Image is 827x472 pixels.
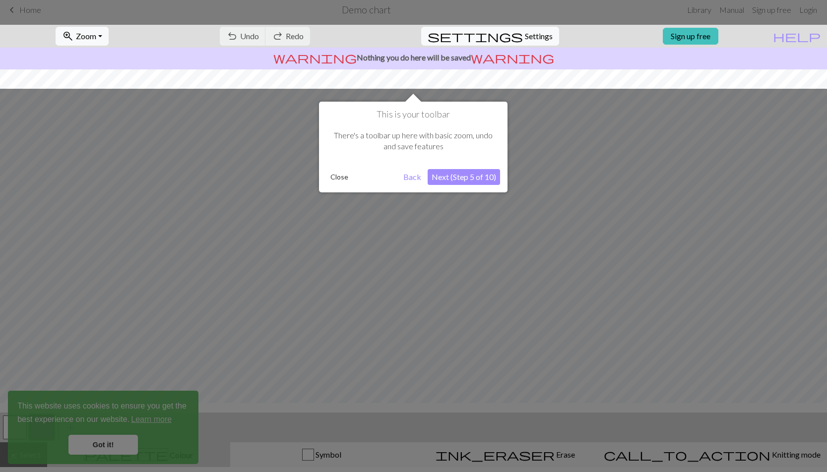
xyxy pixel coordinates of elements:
[399,169,425,185] button: Back
[326,170,352,184] button: Close
[326,120,500,162] div: There's a toolbar up here with basic zoom, undo and save features
[319,102,508,192] div: This is your toolbar
[326,109,500,120] h1: This is your toolbar
[428,169,500,185] button: Next (Step 5 of 10)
